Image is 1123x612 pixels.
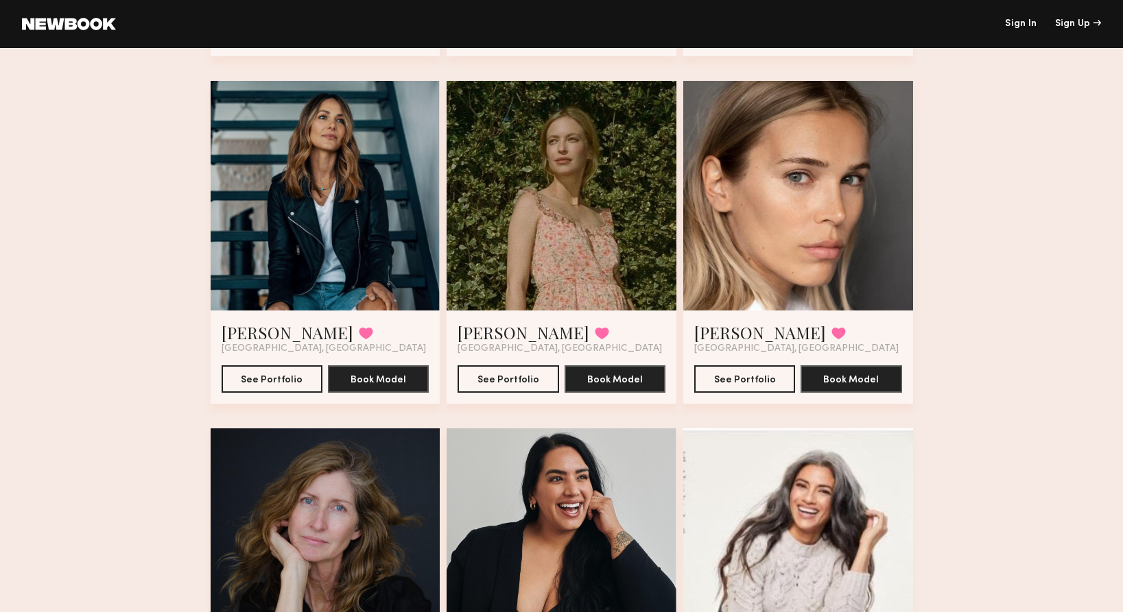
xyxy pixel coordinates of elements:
span: [GEOGRAPHIC_DATA], [GEOGRAPHIC_DATA] [222,343,426,354]
a: Sign In [1005,19,1037,29]
span: [GEOGRAPHIC_DATA], [GEOGRAPHIC_DATA] [694,343,899,354]
button: See Portfolio [694,365,795,393]
a: Book Model [565,373,665,384]
button: Book Model [801,365,901,393]
a: Book Model [801,373,901,384]
a: [PERSON_NAME] [222,321,353,343]
a: Book Model [328,373,429,384]
a: [PERSON_NAME] [458,321,589,343]
button: See Portfolio [222,365,322,393]
button: Book Model [328,365,429,393]
a: [PERSON_NAME] [694,321,826,343]
span: [GEOGRAPHIC_DATA], [GEOGRAPHIC_DATA] [458,343,662,354]
button: Book Model [565,365,665,393]
div: Sign Up [1055,19,1101,29]
button: See Portfolio [458,365,558,393]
